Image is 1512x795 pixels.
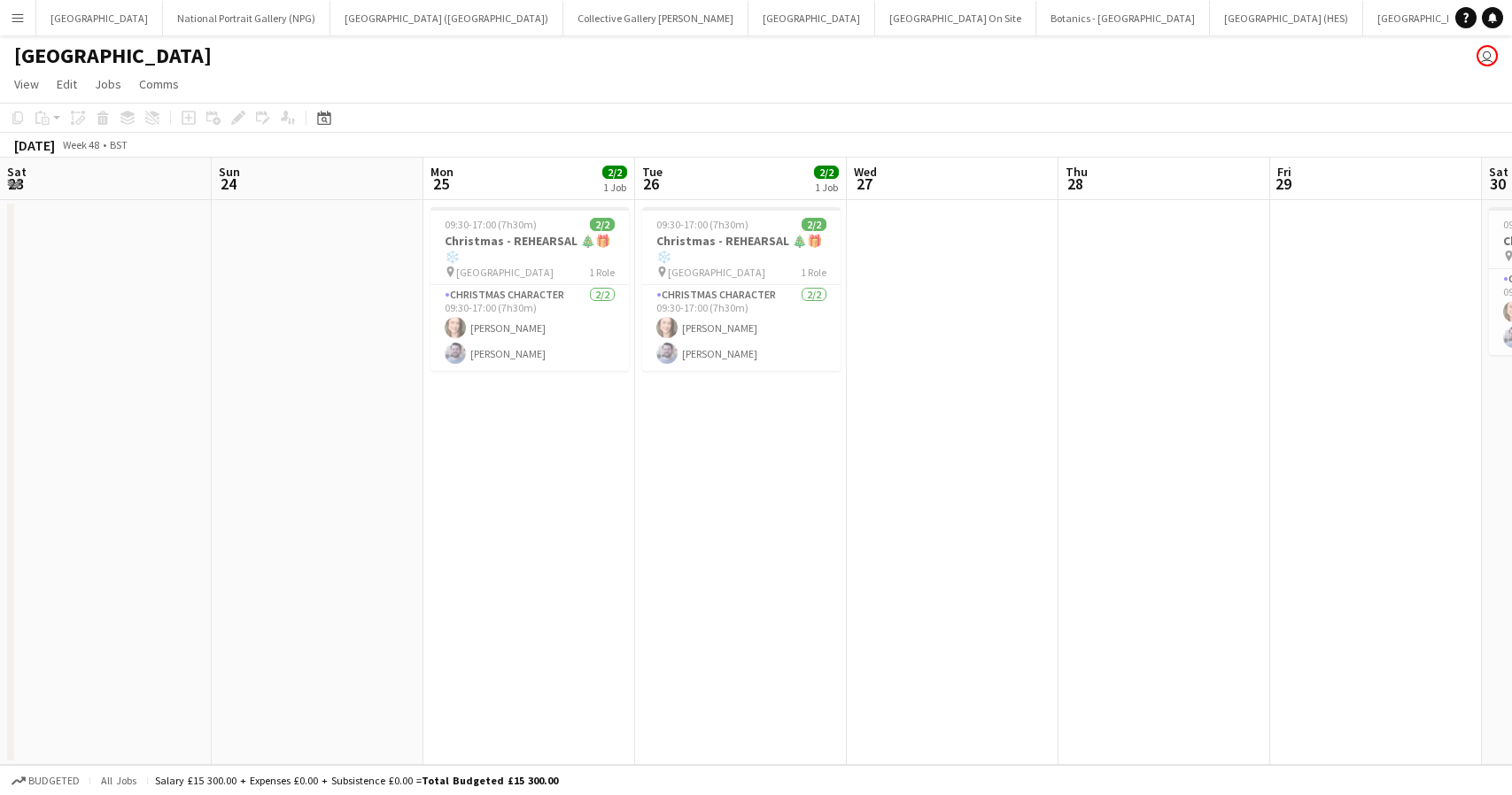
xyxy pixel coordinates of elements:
[1489,164,1508,180] span: Sat
[642,207,841,371] app-job-card: 09:30-17:00 (7h30m)2/2Christmas - REHEARSAL 🎄🎁❄️ [GEOGRAPHIC_DATA]1 RoleChristmas Character2/209:...
[854,164,877,180] span: Wed
[95,76,121,92] span: Jobs
[9,771,82,791] button: Budgeted
[875,1,1036,35] button: [GEOGRAPHIC_DATA] On Site
[219,164,240,180] span: Sun
[14,136,55,154] div: [DATE]
[428,174,454,194] span: 25
[668,266,765,279] span: [GEOGRAPHIC_DATA]
[603,181,626,194] div: 1 Job
[814,166,839,179] span: 2/2
[430,164,454,180] span: Mon
[36,1,163,35] button: [GEOGRAPHIC_DATA]
[430,207,629,371] app-job-card: 09:30-17:00 (7h30m)2/2Christmas - REHEARSAL 🎄🎁❄️ [GEOGRAPHIC_DATA]1 RoleChristmas Character2/209:...
[28,775,80,787] span: Budgeted
[589,266,615,279] span: 1 Role
[7,73,46,96] a: View
[851,174,877,194] span: 27
[132,73,186,96] a: Comms
[1277,164,1291,180] span: Fri
[802,218,826,231] span: 2/2
[563,1,748,35] button: Collective Gallery [PERSON_NAME]
[1477,45,1498,66] app-user-avatar: Eldina Munatay
[216,174,240,194] span: 24
[88,73,128,96] a: Jobs
[1066,164,1088,180] span: Thu
[815,181,838,194] div: 1 Job
[642,233,841,265] h3: Christmas - REHEARSAL 🎄🎁❄️
[590,218,615,231] span: 2/2
[1275,174,1291,194] span: 29
[163,1,330,35] button: National Portrait Gallery (NPG)
[50,73,84,96] a: Edit
[57,76,77,92] span: Edit
[1063,174,1088,194] span: 28
[14,42,212,69] h1: [GEOGRAPHIC_DATA]
[801,266,826,279] span: 1 Role
[4,174,27,194] span: 23
[58,138,103,151] span: Week 48
[97,774,140,787] span: All jobs
[642,164,663,180] span: Tue
[430,233,629,265] h3: Christmas - REHEARSAL 🎄🎁❄️
[155,774,558,787] div: Salary £15 300.00 + Expenses £0.00 + Subsistence £0.00 =
[602,166,627,179] span: 2/2
[139,76,179,92] span: Comms
[642,285,841,371] app-card-role: Christmas Character2/209:30-17:00 (7h30m)[PERSON_NAME][PERSON_NAME]
[7,164,27,180] span: Sat
[640,174,663,194] span: 26
[748,1,875,35] button: [GEOGRAPHIC_DATA]
[330,1,563,35] button: [GEOGRAPHIC_DATA] ([GEOGRAPHIC_DATA])
[14,76,39,92] span: View
[1210,1,1363,35] button: [GEOGRAPHIC_DATA] (HES)
[456,266,554,279] span: [GEOGRAPHIC_DATA]
[656,218,748,231] span: 09:30-17:00 (7h30m)
[445,218,537,231] span: 09:30-17:00 (7h30m)
[422,774,558,787] span: Total Budgeted £15 300.00
[110,138,128,151] div: BST
[430,285,629,371] app-card-role: Christmas Character2/209:30-17:00 (7h30m)[PERSON_NAME][PERSON_NAME]
[1036,1,1210,35] button: Botanics - [GEOGRAPHIC_DATA]
[1486,174,1508,194] span: 30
